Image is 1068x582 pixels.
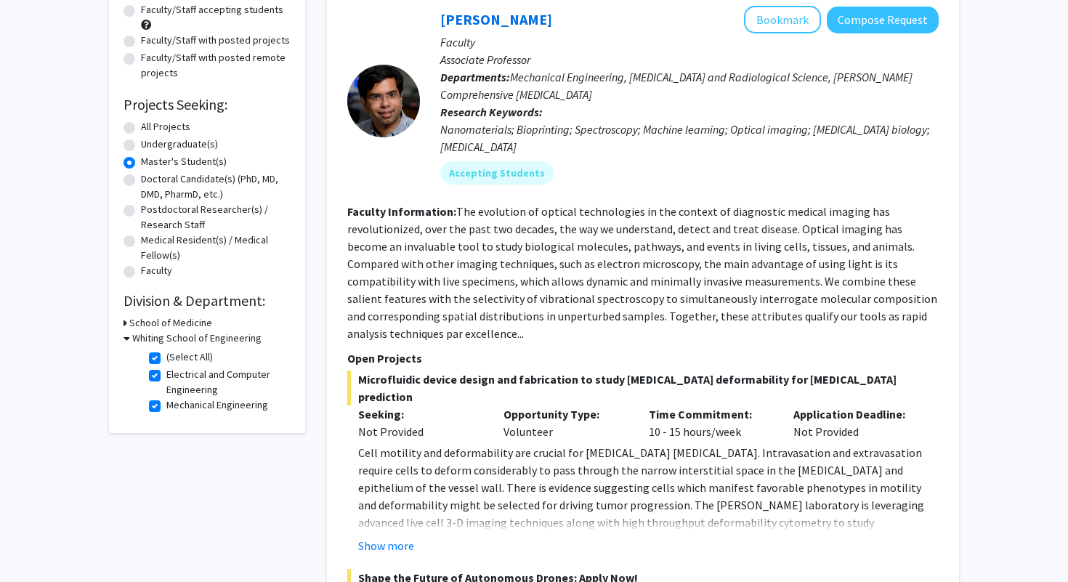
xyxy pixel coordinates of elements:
[440,161,554,185] mat-chip: Accepting Students
[744,6,821,33] button: Add Ishan Barman to Bookmarks
[782,405,928,440] div: Not Provided
[347,371,939,405] span: Microfluidic device design and fabrication to study [MEDICAL_DATA] deformability for [MEDICAL_DAT...
[358,423,482,440] div: Not Provided
[649,405,772,423] p: Time Commitment:
[440,33,939,51] p: Faculty
[440,121,939,155] div: Nanomaterials; Bioprinting; Spectroscopy; Machine learning; Optical imaging; [MEDICAL_DATA] biolo...
[141,154,227,169] label: Master's Student(s)
[347,204,456,219] b: Faculty Information:
[440,70,913,102] span: Mechanical Engineering, [MEDICAL_DATA] and Radiological Science, [PERSON_NAME] Comprehensive [MED...
[166,397,268,413] label: Mechanical Engineering
[129,315,212,331] h3: School of Medicine
[440,51,939,68] p: Associate Professor
[124,292,291,310] h2: Division & Department:
[440,70,510,84] b: Departments:
[166,349,213,365] label: (Select All)
[141,263,172,278] label: Faculty
[141,33,290,48] label: Faculty/Staff with posted projects
[141,50,291,81] label: Faculty/Staff with posted remote projects
[141,119,190,134] label: All Projects
[132,331,262,346] h3: Whiting School of Engineering
[141,137,218,152] label: Undergraduate(s)
[11,517,62,571] iframe: Chat
[141,202,291,233] label: Postdoctoral Researcher(s) / Research Staff
[141,2,283,17] label: Faculty/Staff accepting students
[503,405,627,423] p: Opportunity Type:
[827,7,939,33] button: Compose Request to Ishan Barman
[166,367,287,397] label: Electrical and Computer Engineering
[358,537,414,554] button: Show more
[440,10,552,28] a: [PERSON_NAME]
[493,405,638,440] div: Volunteer
[358,444,939,549] p: Cell motility and deformability are crucial for [MEDICAL_DATA] [MEDICAL_DATA]. Intravasation and ...
[141,171,291,202] label: Doctoral Candidate(s) (PhD, MD, DMD, PharmD, etc.)
[124,96,291,113] h2: Projects Seeking:
[440,105,543,119] b: Research Keywords:
[347,349,939,367] p: Open Projects
[141,233,291,263] label: Medical Resident(s) / Medical Fellow(s)
[793,405,917,423] p: Application Deadline:
[358,405,482,423] p: Seeking:
[347,204,937,341] fg-read-more: The evolution of optical technologies in the context of diagnostic medical imaging has revolution...
[638,405,783,440] div: 10 - 15 hours/week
